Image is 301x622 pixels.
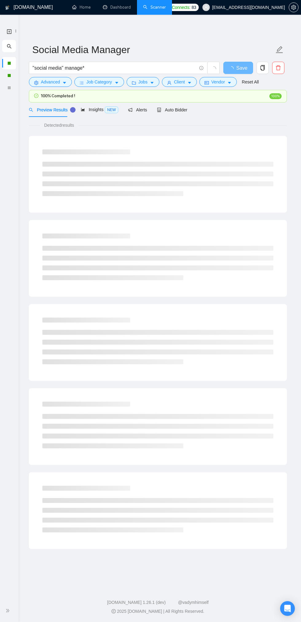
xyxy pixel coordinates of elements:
[111,609,116,613] span: copyright
[29,108,33,112] span: search
[143,5,166,10] a: searchScanner
[192,4,196,11] span: 83
[103,5,131,10] a: dashboardDashboard
[115,80,119,85] span: caret-down
[41,79,60,85] span: Advanced
[187,80,192,85] span: caret-down
[257,65,268,71] span: copy
[139,79,148,85] span: Jobs
[80,80,84,85] span: bars
[269,93,282,99] span: 100%
[41,93,75,99] span: 100% Completed !
[162,77,197,87] button: userClientcaret-down
[178,600,209,605] a: @vadymhimself
[172,4,190,11] span: Connects:
[29,77,72,87] button: settingAdvancedcaret-down
[272,65,284,71] span: delete
[272,62,284,74] button: delete
[236,64,247,72] span: Save
[199,77,237,87] button: idcardVendorcaret-down
[157,108,161,112] span: robot
[81,107,118,112] span: Insights
[7,25,12,38] a: New Scanner
[40,122,78,129] span: Detected results
[211,66,216,72] span: loading
[223,62,253,74] button: Save
[72,5,91,10] a: homeHome
[127,77,160,87] button: folderJobscaret-down
[86,79,112,85] span: Job Category
[20,608,296,615] div: 2025 [DOMAIN_NAME] | All Rights Reserved.
[105,106,118,113] span: NEW
[128,108,132,112] span: notification
[227,80,232,85] span: caret-down
[2,25,16,37] li: New Scanner
[2,40,16,94] li: My Scanners
[205,80,209,85] span: idcard
[229,66,236,71] span: loading
[62,80,67,85] span: caret-down
[107,600,166,605] a: [DOMAIN_NAME] 1.26.1 (dev)
[256,62,269,74] button: copy
[5,3,10,13] img: logo
[167,80,171,85] span: user
[276,46,283,54] span: edit
[7,40,12,52] span: search
[74,77,124,87] button: barsJob Categorycaret-down
[34,80,38,85] span: setting
[289,5,299,10] a: setting
[289,2,299,12] button: setting
[174,79,185,85] span: Client
[33,64,197,72] input: Search Freelance Jobs...
[132,80,136,85] span: folder
[128,107,147,112] span: Alerts
[32,42,274,57] input: Scanner name...
[211,79,225,85] span: Vendor
[242,79,259,85] a: Reset All
[34,94,38,98] span: check-circle
[280,601,295,616] div: Open Intercom Messenger
[204,5,208,10] span: user
[29,107,71,112] span: Preview Results
[6,608,12,614] span: double-right
[150,80,154,85] span: caret-down
[81,107,85,112] span: area-chart
[70,107,76,113] div: Tooltip anchor
[199,66,203,70] span: info-circle
[157,107,187,112] span: Auto Bidder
